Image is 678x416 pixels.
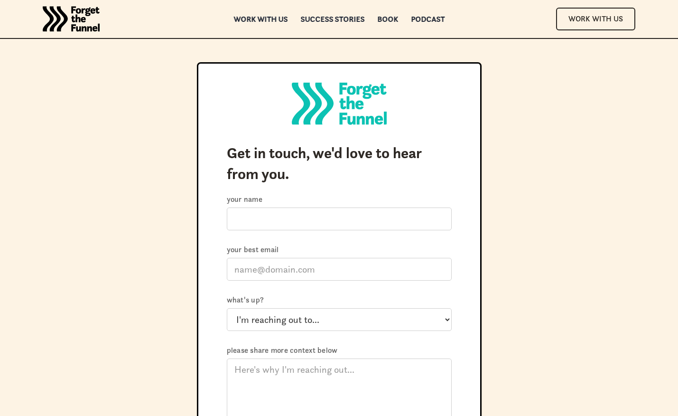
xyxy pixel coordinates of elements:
label: Please share more context below [227,345,452,355]
a: Work with us [233,16,288,22]
label: Your name [227,194,452,204]
label: Your best email [227,245,452,254]
a: Success Stories [300,16,364,22]
input: name@domain.com [227,258,452,281]
a: Podcast [411,16,445,22]
label: What's up? [227,295,452,304]
a: Book [377,16,398,22]
h4: Get in touch, we'd love to hear from you. [227,142,452,185]
a: Work With Us [556,8,635,30]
